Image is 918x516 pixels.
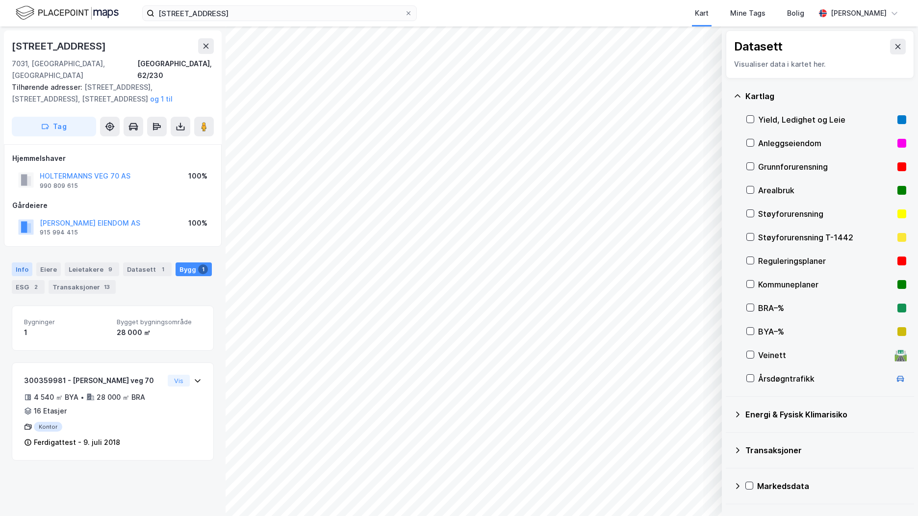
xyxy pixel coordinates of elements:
div: 915 994 415 [40,229,78,236]
div: 28 000 ㎡ BRA [97,391,145,403]
div: 300359981 - [PERSON_NAME] veg 70 [24,375,164,387]
div: Energi & Fysisk Klimarisiko [745,409,906,420]
img: logo.f888ab2527a4732fd821a326f86c7f29.svg [16,4,119,22]
span: Bygninger [24,318,109,326]
div: [PERSON_NAME] [831,7,887,19]
div: Yield, Ledighet og Leie [758,114,893,126]
div: [STREET_ADDRESS] [12,38,108,54]
div: Bolig [787,7,804,19]
div: Kontrollprogram for chat [869,469,918,516]
div: 100% [188,217,207,229]
div: Eiere [36,262,61,276]
div: Årsdøgntrafikk [758,373,891,385]
div: Mine Tags [730,7,765,19]
div: Støyforurensning [758,208,893,220]
div: Kart [695,7,709,19]
span: Bygget bygningsområde [117,318,202,326]
div: Kartlag [745,90,906,102]
div: 4 540 ㎡ BYA [34,391,78,403]
div: Anleggseiendom [758,137,893,149]
div: [STREET_ADDRESS], [STREET_ADDRESS], [STREET_ADDRESS] [12,81,206,105]
div: 100% [188,170,207,182]
div: Hjemmelshaver [12,153,213,164]
div: Transaksjoner [745,444,906,456]
button: Vis [168,375,190,387]
div: Datasett [734,39,783,54]
div: 1 [198,264,208,274]
div: Kommuneplaner [758,279,893,290]
div: [GEOGRAPHIC_DATA], 62/230 [137,58,214,81]
div: 1 [24,327,109,338]
div: Info [12,262,32,276]
input: Søk på adresse, matrikkel, gårdeiere, leietakere eller personer [154,6,405,21]
div: 🛣️ [894,349,907,361]
div: Ferdigattest - 9. juli 2018 [34,437,120,448]
div: 1 [158,264,168,274]
div: Reguleringsplaner [758,255,893,267]
div: BRA–% [758,302,893,314]
div: Støyforurensning T-1442 [758,232,893,243]
div: Markedsdata [757,480,906,492]
div: • [80,393,84,401]
div: Bygg [176,262,212,276]
div: BYA–% [758,326,893,337]
div: 2 [31,282,41,292]
div: 7031, [GEOGRAPHIC_DATA], [GEOGRAPHIC_DATA] [12,58,137,81]
div: Gårdeiere [12,200,213,211]
div: Datasett [123,262,172,276]
span: Tilhørende adresser: [12,83,84,91]
div: 13 [102,282,112,292]
button: Tag [12,117,96,136]
iframe: Chat Widget [869,469,918,516]
div: Visualiser data i kartet her. [734,58,906,70]
div: 28 000 ㎡ [117,327,202,338]
div: 9 [105,264,115,274]
div: 990 809 615 [40,182,78,190]
div: ESG [12,280,45,294]
div: Arealbruk [758,184,893,196]
div: Transaksjoner [49,280,116,294]
div: 16 Etasjer [34,405,67,417]
div: Leietakere [65,262,119,276]
div: Grunnforurensning [758,161,893,173]
div: Veinett [758,349,891,361]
